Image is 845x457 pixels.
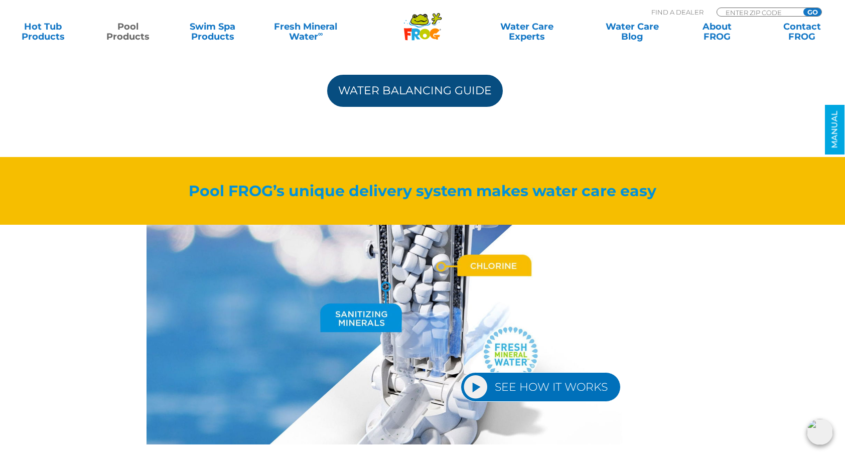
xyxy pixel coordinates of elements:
a: Swim SpaProducts [180,22,246,42]
a: ContactFROG [769,22,835,42]
a: SEE HOW IT WORKS [461,372,621,402]
a: MANUAL [825,105,844,155]
a: Water Balancing Guide [327,75,503,107]
h2: Pool FROG’s unique delivery system makes water care easy [147,182,698,200]
a: Fresh MineralWater∞ [264,22,347,42]
sup: ∞ [318,30,323,38]
a: Hot TubProducts [10,22,76,42]
img: pool-frog-5400-6100-steps-img-v2 [147,225,698,444]
a: Water CareExperts [473,22,581,42]
input: GO [803,8,821,16]
a: AboutFROG [684,22,750,42]
p: Find A Dealer [651,8,703,17]
img: openIcon [807,419,833,445]
a: Water CareBlog [599,22,665,42]
input: Zip Code Form [725,8,792,17]
a: PoolProducts [95,22,161,42]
